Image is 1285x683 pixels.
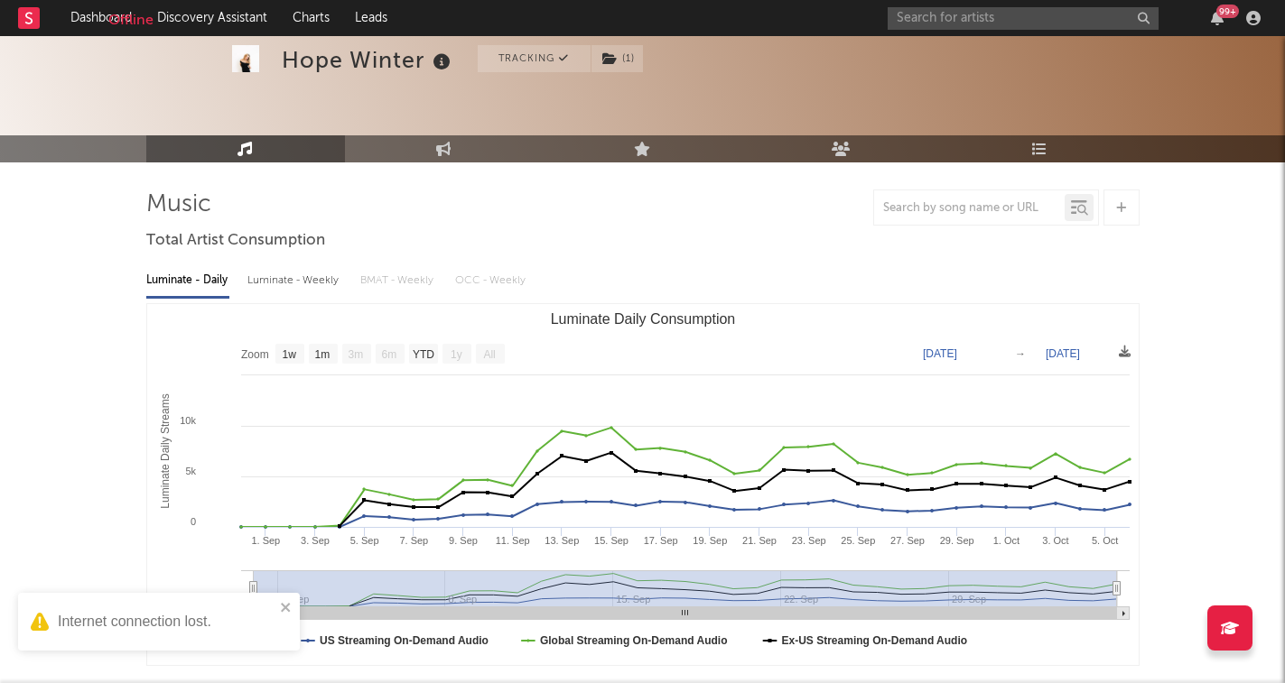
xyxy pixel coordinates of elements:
text: 3. Sep [301,535,330,546]
span: Total Artist Consumption [146,230,325,252]
div: Internet connection lost. [58,611,275,632]
text: 3. Oct [1042,535,1068,546]
div: Hope Winter [282,45,455,75]
span: ( 1 ) [591,45,644,72]
button: Tracking [478,45,591,72]
text: 3m [348,348,363,361]
svg: Luminate Daily Consumption [147,304,1139,665]
text: 15. Sep [594,535,629,546]
text: [DATE] [923,347,957,360]
button: close [280,600,293,617]
input: Search by song name or URL [874,201,1065,216]
text: 29. Sep [939,535,973,546]
text: Ex-US Streaming On-Demand Audio [781,634,967,647]
text: Zoom [241,348,269,361]
text: 13. Sep [545,535,579,546]
input: Search for artists [888,7,1159,30]
text: 27. Sep [890,535,925,546]
text: 11. Sep [495,535,529,546]
text: 23. Sep [791,535,825,546]
text: 25. Sep [841,535,875,546]
text: Luminate Daily Streams [158,393,171,508]
text: YTD [412,348,433,361]
text: Global Streaming On-Demand Audio [539,634,727,647]
div: 99 + [1216,5,1239,18]
text: Luminate Daily Consumption [550,311,735,327]
text: 5. Sep [349,535,378,546]
text: 5. Oct [1091,535,1117,546]
text: 1y [451,348,462,361]
text: 1w [282,348,296,361]
text: [DATE] [1046,347,1080,360]
text: 7. Sep [399,535,428,546]
button: 99+ [1211,11,1224,25]
text: 17. Sep [643,535,677,546]
button: (1) [591,45,643,72]
text: US Streaming On-Demand Audio [320,634,489,647]
text: 0 [190,516,195,527]
text: → [1015,347,1026,360]
div: Luminate - Daily [146,265,229,296]
div: Offline [108,7,154,32]
text: 19. Sep [693,535,727,546]
text: All [483,348,495,361]
text: 10k [180,415,196,426]
div: Luminate - Weekly [247,265,342,296]
text: 21. Sep [742,535,777,546]
text: 1. Oct [992,535,1019,546]
text: 1. Sep [251,535,280,546]
text: 5k [185,466,196,476]
text: 1m [314,348,330,361]
text: 6m [381,348,396,361]
text: 9. Sep [449,535,478,546]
